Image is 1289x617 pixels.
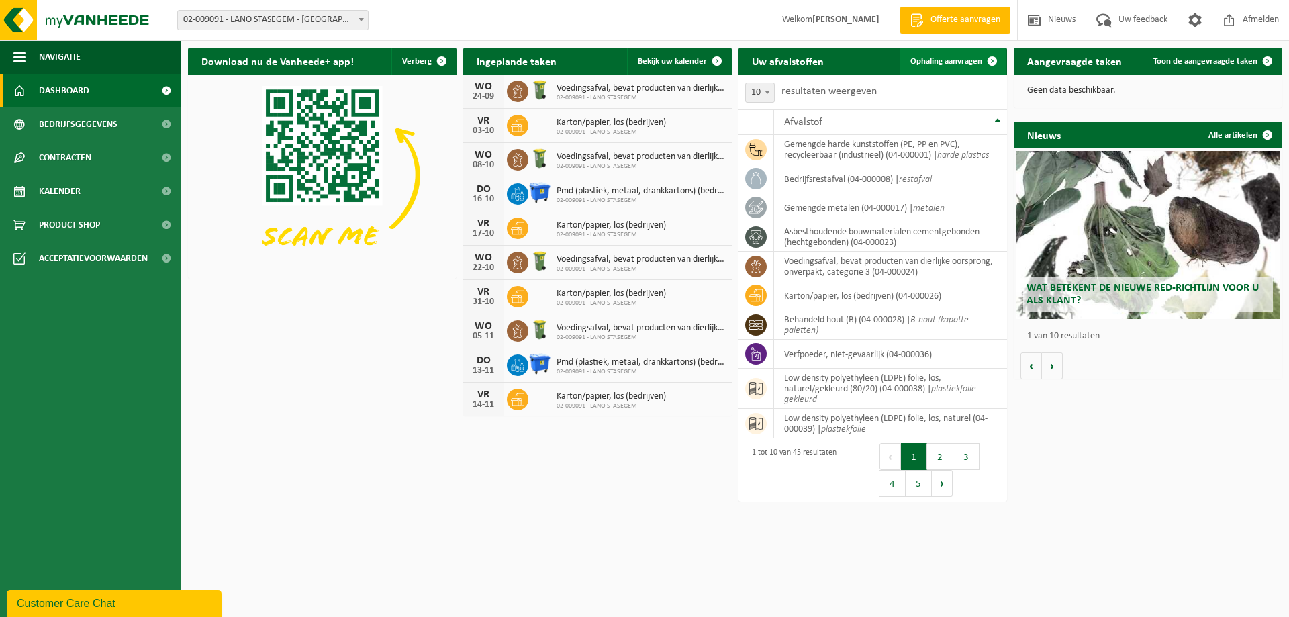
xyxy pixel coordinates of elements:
td: asbesthoudende bouwmaterialen cementgebonden (hechtgebonden) (04-000023) [774,222,1007,252]
span: Bedrijfsgegevens [39,107,117,141]
span: Karton/papier, los (bedrijven) [557,391,666,402]
span: Karton/papier, los (bedrijven) [557,220,666,231]
i: B-hout (kapotte paletten) [784,315,969,336]
a: Alle artikelen [1198,122,1281,148]
i: plastiekfolie gekleurd [784,384,976,405]
span: 02-009091 - LANO STASEGEM - HARELBEKE [177,10,369,30]
div: DO [470,355,497,366]
div: 13-11 [470,366,497,375]
div: WO [470,321,497,332]
div: 31-10 [470,297,497,307]
span: Offerte aanvragen [927,13,1004,27]
div: DO [470,184,497,195]
button: 2 [927,443,953,470]
td: bedrijfsrestafval (04-000008) | [774,164,1007,193]
button: Previous [879,443,901,470]
span: 10 [746,83,774,102]
td: karton/papier, los (bedrijven) (04-000026) [774,281,1007,310]
span: Wat betekent de nieuwe RED-richtlijn voor u als klant? [1027,283,1259,306]
div: 05-11 [470,332,497,341]
button: 5 [906,470,932,497]
img: WB-1100-HPE-BE-01 [528,181,551,204]
p: 1 van 10 resultaten [1027,332,1276,341]
td: gemengde harde kunststoffen (PE, PP en PVC), recycleerbaar (industrieel) (04-000001) | [774,135,1007,164]
span: Navigatie [39,40,81,74]
div: WO [470,150,497,160]
button: Verberg [391,48,455,75]
span: Dashboard [39,74,89,107]
span: 02-009091 - LANO STASEGEM [557,368,725,376]
td: voedingsafval, bevat producten van dierlijke oorsprong, onverpakt, categorie 3 (04-000024) [774,252,1007,281]
span: Kalender [39,175,81,208]
td: behandeld hout (B) (04-000028) | [774,310,1007,340]
div: 03-10 [470,126,497,136]
span: 02-009091 - LANO STASEGEM [557,231,666,239]
span: 02-009091 - LANO STASEGEM - HARELBEKE [178,11,368,30]
span: Acceptatievoorwaarden [39,242,148,275]
button: 3 [953,443,980,470]
i: restafval [899,175,932,185]
a: Wat betekent de nieuwe RED-richtlijn voor u als klant? [1016,151,1280,319]
div: 24-09 [470,92,497,101]
div: VR [470,389,497,400]
span: 02-009091 - LANO STASEGEM [557,128,666,136]
span: Voedingsafval, bevat producten van dierlijke oorsprong, onverpakt, categorie 3 [557,323,725,334]
button: 1 [901,443,927,470]
div: VR [470,115,497,126]
div: VR [470,287,497,297]
div: 22-10 [470,263,497,273]
span: Voedingsafval, bevat producten van dierlijke oorsprong, onverpakt, categorie 3 [557,254,725,265]
i: harde plastics [937,150,989,160]
span: Verberg [402,57,432,66]
p: Geen data beschikbaar. [1027,86,1269,95]
a: Toon de aangevraagde taken [1143,48,1281,75]
td: low density polyethyleen (LDPE) folie, los, naturel/gekleurd (80/20) (04-000038) | [774,369,1007,409]
button: Next [932,470,953,497]
span: 02-009091 - LANO STASEGEM [557,265,725,273]
span: Contracten [39,141,91,175]
span: Voedingsafval, bevat producten van dierlijke oorsprong, onverpakt, categorie 3 [557,152,725,162]
span: Pmd (plastiek, metaal, drankkartons) (bedrijven) [557,357,725,368]
span: 02-009091 - LANO STASEGEM [557,402,666,410]
span: 02-009091 - LANO STASEGEM [557,334,725,342]
h2: Download nu de Vanheede+ app! [188,48,367,74]
td: verfpoeder, niet-gevaarlijk (04-000036) [774,340,1007,369]
span: Ophaling aanvragen [910,57,982,66]
span: 02-009091 - LANO STASEGEM [557,299,666,307]
span: Voedingsafval, bevat producten van dierlijke oorsprong, onverpakt, categorie 3 [557,83,725,94]
span: Karton/papier, los (bedrijven) [557,289,666,299]
span: Afvalstof [784,117,822,128]
span: Karton/papier, los (bedrijven) [557,117,666,128]
iframe: chat widget [7,587,224,617]
a: Ophaling aanvragen [900,48,1006,75]
div: 16-10 [470,195,497,204]
a: Offerte aanvragen [900,7,1010,34]
span: 02-009091 - LANO STASEGEM [557,94,725,102]
div: WO [470,252,497,263]
h2: Uw afvalstoffen [738,48,837,74]
img: WB-0140-HPE-GN-50 [528,79,551,101]
h2: Aangevraagde taken [1014,48,1135,74]
img: WB-0140-HPE-GN-50 [528,250,551,273]
h2: Ingeplande taken [463,48,570,74]
div: 17-10 [470,229,497,238]
div: 14-11 [470,400,497,410]
span: Product Shop [39,208,100,242]
i: metalen [913,203,945,213]
img: Download de VHEPlus App [188,75,457,276]
i: plastiekfolie [821,424,866,434]
img: WB-0140-HPE-GN-50 [528,147,551,170]
label: resultaten weergeven [781,86,877,97]
span: Bekijk uw kalender [638,57,707,66]
img: WB-0140-HPE-GN-50 [528,318,551,341]
button: Vorige [1020,352,1042,379]
td: low density polyethyleen (LDPE) folie, los, naturel (04-000039) | [774,409,1007,438]
img: WB-1100-HPE-BE-01 [528,352,551,375]
span: 10 [745,83,775,103]
h2: Nieuws [1014,122,1074,148]
div: WO [470,81,497,92]
td: gemengde metalen (04-000017) | [774,193,1007,222]
span: 02-009091 - LANO STASEGEM [557,162,725,171]
button: 4 [879,470,906,497]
